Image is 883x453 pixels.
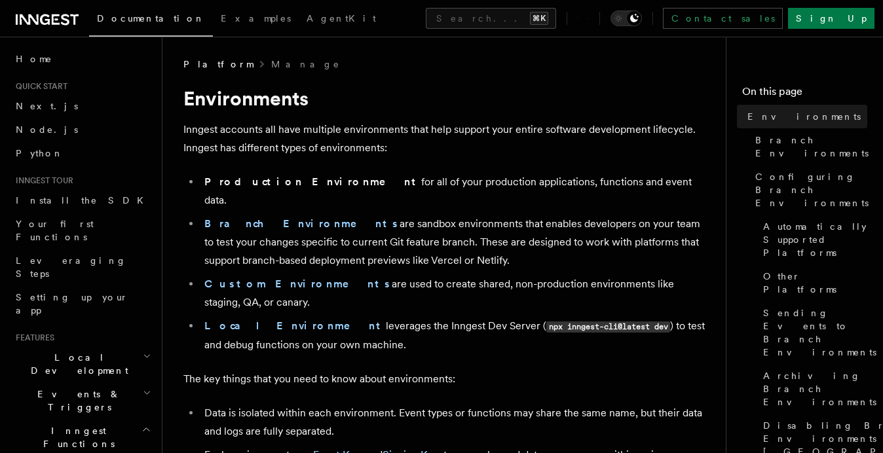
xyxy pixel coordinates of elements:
a: Automatically Supported Platforms [758,215,867,264]
li: are sandbox environments that enables developers on your team to test your changes specific to cu... [200,215,707,270]
kbd: ⌘K [530,12,548,25]
a: Branch Environments [750,128,867,165]
a: Leveraging Steps [10,249,154,285]
p: The key things that you need to know about environments: [183,370,707,388]
h1: Environments [183,86,707,110]
a: AgentKit [299,4,384,35]
span: Sending Events to Branch Environments [763,306,876,359]
a: Examples [213,4,299,35]
a: Other Platforms [758,264,867,301]
a: Documentation [89,4,213,37]
li: for all of your production applications, functions and event data. [200,173,707,209]
span: Install the SDK [16,195,151,206]
a: Environments [742,105,867,128]
span: Platform [183,58,253,71]
span: Local Development [10,351,143,377]
a: Local Environment [204,319,386,332]
a: Configuring Branch Environments [750,165,867,215]
h4: On this page [742,84,867,105]
span: Examples [221,13,291,24]
button: Search...⌘K [426,8,556,29]
span: Branch Environments [755,134,869,160]
p: Inngest accounts all have multiple environments that help support your entire software developmen... [183,120,707,157]
span: Environments [747,110,861,123]
span: Archiving Branch Environments [763,369,876,408]
a: Sending Events to Branch Environments [758,301,867,364]
span: Other Platforms [763,270,867,296]
code: npx inngest-cli@latest dev [546,321,670,333]
span: Features [10,333,54,343]
a: Install the SDK [10,189,154,212]
span: Documentation [97,13,205,24]
a: Node.js [10,118,154,141]
a: Custom Environments [204,278,392,290]
button: Events & Triggers [10,382,154,419]
span: Setting up your app [16,292,128,316]
span: Next.js [16,101,78,111]
span: Python [16,148,64,158]
a: Setting up your app [10,285,154,322]
strong: Production Environment [204,175,421,188]
span: Events & Triggers [10,388,143,414]
li: leverages the Inngest Dev Server ( ) to test and debug functions on your own machine. [200,317,707,354]
a: Python [10,141,154,165]
span: AgentKit [307,13,376,24]
a: Manage [271,58,341,71]
span: Automatically Supported Platforms [763,220,867,259]
a: Sign Up [788,8,874,29]
button: Toggle dark mode [611,10,642,26]
span: Inngest Functions [10,424,141,450]
a: Archiving Branch Environments [758,364,867,414]
a: Home [10,47,154,71]
span: Quick start [10,81,67,92]
a: Contact sales [663,8,783,29]
button: Local Development [10,346,154,382]
span: Leveraging Steps [16,255,126,279]
span: Home [16,52,52,65]
li: Data is isolated within each environment. Event types or functions may share the same name, but t... [200,404,707,441]
a: Branch Environments [204,217,400,230]
a: Next.js [10,94,154,118]
span: Inngest tour [10,175,73,186]
li: are used to create shared, non-production environments like staging, QA, or canary. [200,275,707,312]
a: Your first Functions [10,212,154,249]
span: Configuring Branch Environments [755,170,869,209]
span: Node.js [16,124,78,135]
span: Your first Functions [16,219,94,242]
